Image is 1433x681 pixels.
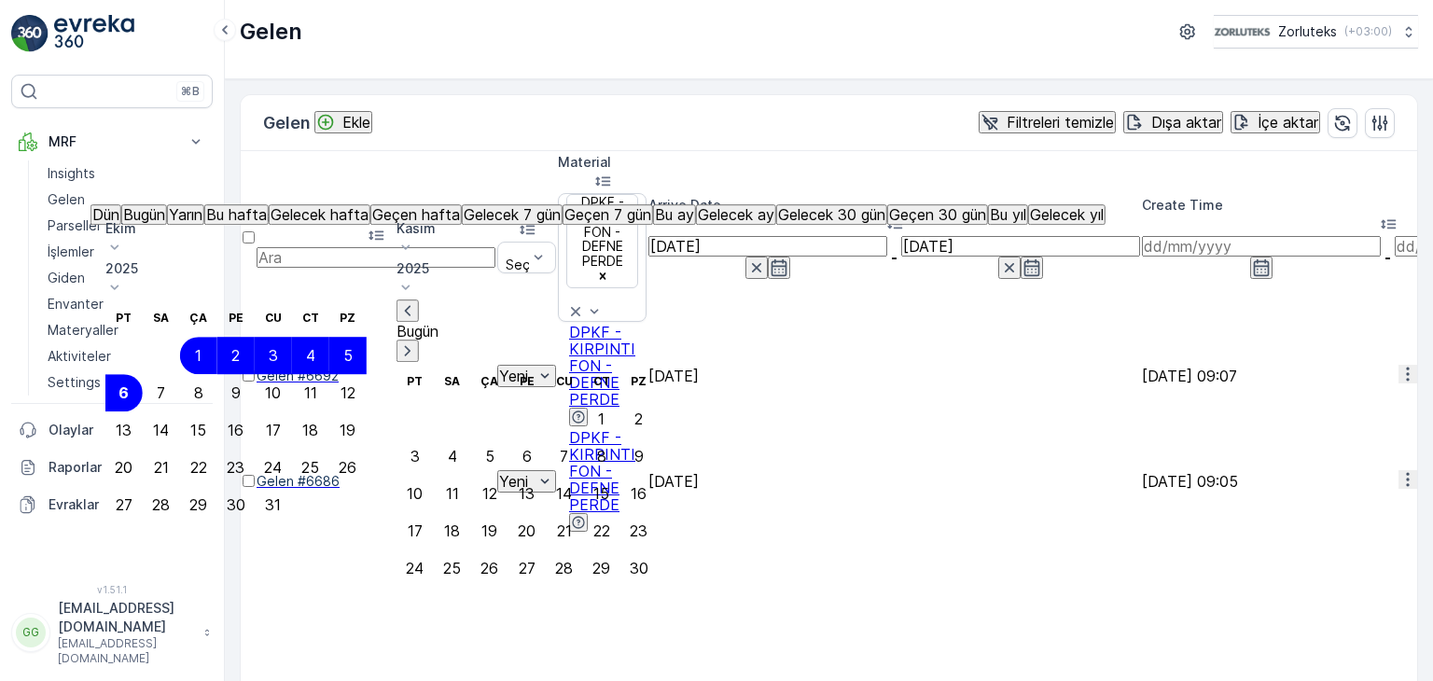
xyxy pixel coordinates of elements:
[181,84,200,99] p: ⌘B
[370,204,462,225] button: Geçen hafta
[1214,15,1418,49] button: Zorluteks(+03:00)
[592,560,610,577] div: 29
[519,485,535,502] div: 13
[1007,114,1114,131] p: Filtreleri temizle
[48,269,85,287] p: Giden
[48,347,111,366] p: Aktiviteler
[48,243,94,261] p: İşlemler
[342,114,370,131] p: Ekle
[49,132,175,151] p: MRF
[92,206,119,223] p: Dün
[397,259,658,278] p: 2025
[1344,24,1392,39] p: ( +03:00 )
[979,111,1116,133] button: Filtreleri temizle
[653,204,696,225] button: Bu ay
[240,17,302,47] p: Gelen
[1278,22,1337,41] p: Zorluteks
[195,347,202,364] div: 1
[58,636,194,666] p: [EMAIL_ADDRESS][DOMAIN_NAME]
[227,496,245,513] div: 30
[40,187,213,213] a: Gelen
[397,323,658,340] p: Bugün
[630,560,648,577] div: 30
[887,204,988,225] button: Geçen 30 gün
[485,448,494,465] div: 5
[564,206,651,223] p: Geçen 7 gün
[264,459,282,476] div: 24
[557,522,572,539] div: 21
[464,206,561,223] p: Gelecek 7 gün
[40,369,213,396] a: Settings
[121,204,167,225] button: Bugün
[302,422,318,438] div: 18
[434,363,471,400] th: Salı
[189,496,207,513] div: 29
[48,164,95,183] p: Insights
[462,204,563,225] button: Gelecek 7 gün
[269,347,278,364] div: 3
[482,485,497,502] div: 12
[48,190,85,209] p: Gelen
[11,411,213,449] a: Olaylar
[116,422,132,438] div: 13
[631,485,647,502] div: 16
[889,206,986,223] p: Geçen 30 gün
[558,153,647,172] p: Material
[341,384,355,401] div: 12
[40,343,213,369] a: Aktiviteler
[778,206,885,223] p: Gelecek 30 gün
[444,522,460,539] div: 18
[204,204,269,225] button: Bu hafta
[153,422,169,438] div: 14
[481,522,497,539] div: 19
[556,485,572,502] div: 14
[990,206,1026,223] p: Bu yıl
[343,347,353,364] div: 5
[555,560,573,577] div: 28
[48,373,101,392] p: Settings
[560,448,568,465] div: 7
[169,206,202,223] p: Yarın
[1231,111,1320,133] button: İçe aktar
[776,204,887,225] button: Gelecek 30 gün
[143,299,180,337] th: Salı
[118,384,129,401] div: 6
[48,295,104,313] p: Envanter
[58,599,194,636] p: [EMAIL_ADDRESS][DOMAIN_NAME]
[228,422,243,438] div: 16
[190,459,207,476] div: 22
[471,363,508,400] th: Çarşamba
[1259,114,1318,131] p: İçe aktar
[292,299,329,337] th: Cumartesi
[11,486,213,523] a: Evraklar
[180,299,217,337] th: Çarşamba
[105,299,143,337] th: Pazartesi
[598,410,605,427] div: 1
[49,458,205,477] p: Raporlar
[1151,114,1221,131] p: Dışa aktar
[408,522,423,539] div: 17
[593,485,609,502] div: 15
[123,206,165,223] p: Bugün
[194,384,203,401] div: 8
[620,363,658,400] th: Pazar
[115,459,132,476] div: 20
[167,204,204,225] button: Yarın
[397,219,658,238] p: Kasım
[1030,206,1104,223] p: Gelecek yıl
[648,196,1140,215] p: Arrive Date
[519,560,536,577] div: 27
[11,123,213,160] button: MRF
[105,259,367,278] p: 2025
[266,422,281,438] div: 17
[40,291,213,317] a: Envanter
[190,422,206,438] div: 15
[265,384,281,401] div: 10
[1028,204,1106,225] button: Gelecek yıl
[301,459,319,476] div: 25
[446,485,459,502] div: 11
[227,459,244,476] div: 23
[480,560,498,577] div: 26
[40,213,213,239] a: Parseller
[508,363,546,400] th: Perşembe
